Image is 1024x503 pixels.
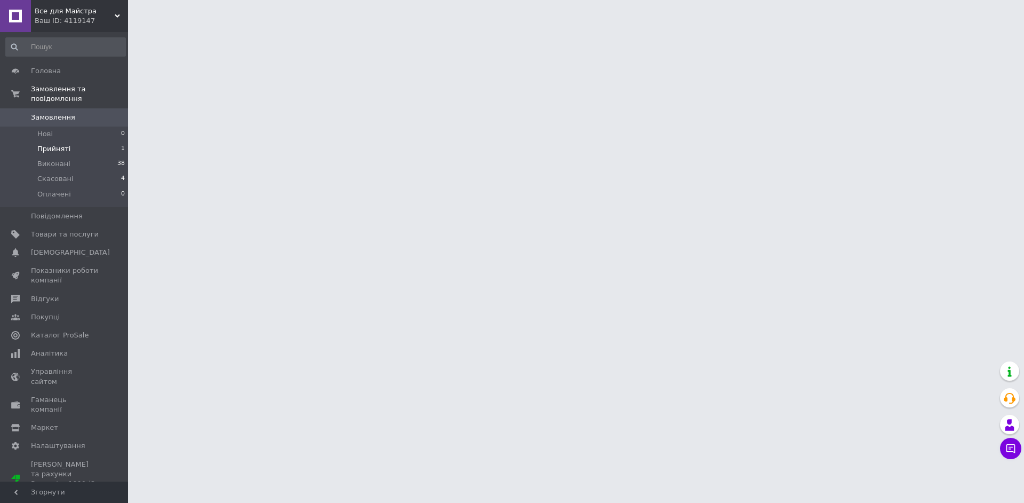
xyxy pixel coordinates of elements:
[31,113,75,122] span: Замовлення
[31,66,61,76] span: Головна
[35,16,128,26] div: Ваш ID: 4119147
[31,294,59,304] span: Відгуки
[31,248,110,257] span: [DEMOGRAPHIC_DATA]
[35,6,115,16] span: Все для Майстра
[37,144,70,154] span: Прийняті
[31,266,99,285] span: Показники роботи компанії
[31,84,128,104] span: Замовлення та повідомлення
[31,423,58,433] span: Маркет
[31,367,99,386] span: Управління сайтом
[1000,438,1021,459] button: Чат з покупцем
[31,441,85,451] span: Налаштування
[37,129,53,139] span: Нові
[31,349,68,358] span: Аналітика
[117,159,125,169] span: 38
[37,159,70,169] span: Виконані
[121,174,125,184] span: 4
[31,211,83,221] span: Повідомлення
[31,395,99,414] span: Гаманець компанії
[31,460,99,499] span: [PERSON_NAME] та рахунки
[31,331,89,340] span: Каталог ProSale
[121,190,125,199] span: 0
[37,190,71,199] span: Оплачені
[31,230,99,239] span: Товари та послуги
[37,174,74,184] span: Скасовані
[5,37,126,57] input: Пошук
[121,144,125,154] span: 1
[121,129,125,139] span: 0
[31,312,60,322] span: Покупці
[31,479,99,498] div: Prom мікс 1000 (3 місяці)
